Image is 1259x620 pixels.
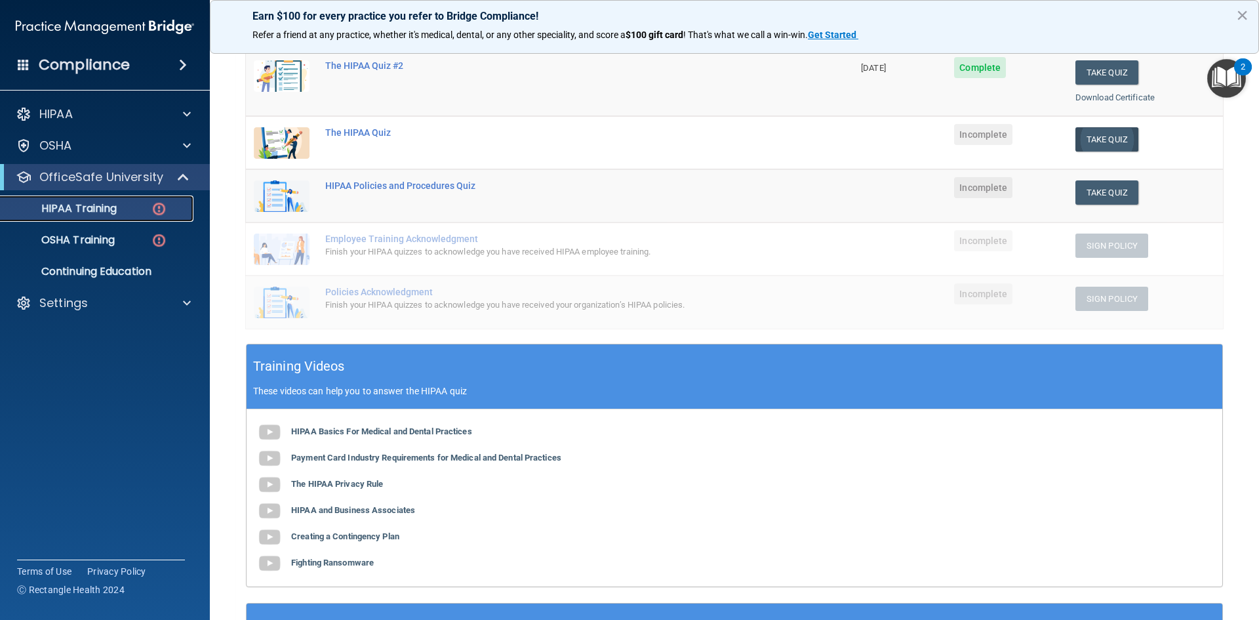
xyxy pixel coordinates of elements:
strong: Get Started [808,30,856,40]
span: Complete [954,57,1006,78]
b: The HIPAA Privacy Rule [291,479,383,489]
span: Incomplete [954,230,1012,251]
img: PMB logo [16,14,194,40]
b: Fighting Ransomware [291,558,374,568]
span: Refer a friend at any practice, whether it's medical, dental, or any other speciality, and score a [252,30,626,40]
button: Close [1236,5,1249,26]
button: Open Resource Center, 2 new notifications [1207,59,1246,98]
h5: Training Videos [253,355,345,378]
b: Payment Card Industry Requirements for Medical and Dental Practices [291,453,561,463]
img: gray_youtube_icon.38fcd6cc.png [256,445,283,472]
a: Settings [16,295,191,311]
iframe: Drift Widget Chat Controller [1193,529,1243,579]
div: Employee Training Acknowledgment [325,234,788,244]
p: Continuing Education [9,265,188,278]
button: Sign Policy [1075,287,1148,311]
div: Finish your HIPAA quizzes to acknowledge you have received your organization’s HIPAA policies. [325,297,788,313]
div: Finish your HIPAA quizzes to acknowledge you have received HIPAA employee training. [325,244,788,260]
b: Creating a Contingency Plan [291,531,399,541]
span: Incomplete [954,177,1012,198]
p: Earn $100 for every practice you refer to Bridge Compliance! [252,10,1216,22]
p: These videos can help you to answer the HIPAA quiz [253,386,1216,396]
img: danger-circle.6113f641.png [151,232,167,249]
span: Incomplete [954,124,1012,145]
a: HIPAA [16,106,191,122]
a: OfficeSafe University [16,169,190,185]
img: gray_youtube_icon.38fcd6cc.png [256,498,283,524]
span: Incomplete [954,283,1012,304]
img: gray_youtube_icon.38fcd6cc.png [256,472,283,498]
div: HIPAA Policies and Procedures Quiz [325,180,788,191]
button: Sign Policy [1075,234,1148,258]
p: HIPAA [39,106,73,122]
b: HIPAA Basics For Medical and Dental Practices [291,426,472,436]
span: [DATE] [861,63,886,73]
div: The HIPAA Quiz #2 [325,60,788,71]
strong: $100 gift card [626,30,683,40]
span: Ⓒ Rectangle Health 2024 [17,583,125,596]
p: OSHA Training [9,234,115,247]
a: Terms of Use [17,565,71,578]
img: danger-circle.6113f641.png [151,201,167,217]
span: ! That's what we call a win-win. [683,30,808,40]
div: 2 [1241,67,1245,84]
a: OSHA [16,138,191,154]
img: gray_youtube_icon.38fcd6cc.png [256,524,283,550]
a: Download Certificate [1075,93,1155,102]
img: gray_youtube_icon.38fcd6cc.png [256,419,283,445]
p: OfficeSafe University [39,169,163,185]
p: OSHA [39,138,72,154]
a: Get Started [808,30,858,40]
h4: Compliance [39,56,130,74]
img: gray_youtube_icon.38fcd6cc.png [256,550,283,577]
a: Privacy Policy [87,565,146,578]
button: Take Quiz [1075,60,1138,85]
b: HIPAA and Business Associates [291,505,415,515]
p: Settings [39,295,88,311]
div: The HIPAA Quiz [325,127,788,138]
button: Take Quiz [1075,127,1138,152]
button: Take Quiz [1075,180,1138,205]
div: Policies Acknowledgment [325,287,788,297]
p: HIPAA Training [9,202,117,215]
